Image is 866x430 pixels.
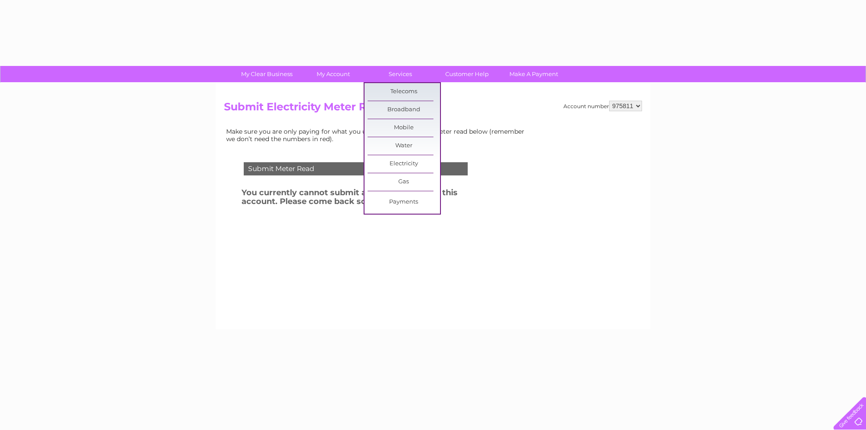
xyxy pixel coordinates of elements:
[224,126,531,144] td: Make sure you are only paying for what you use. Simply enter your meter read below (remember we d...
[368,155,440,173] a: Electricity
[244,162,468,175] div: Submit Meter Read
[368,101,440,119] a: Broadband
[368,173,440,191] a: Gas
[498,66,570,82] a: Make A Payment
[431,66,503,82] a: Customer Help
[368,83,440,101] a: Telecoms
[364,66,437,82] a: Services
[563,101,642,111] div: Account number
[368,119,440,137] a: Mobile
[368,193,440,211] a: Payments
[242,186,491,211] h3: You currently cannot submit a meter reading on this account. Please come back soon!
[224,101,642,117] h2: Submit Electricity Meter Read
[368,137,440,155] a: Water
[231,66,303,82] a: My Clear Business
[297,66,370,82] a: My Account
